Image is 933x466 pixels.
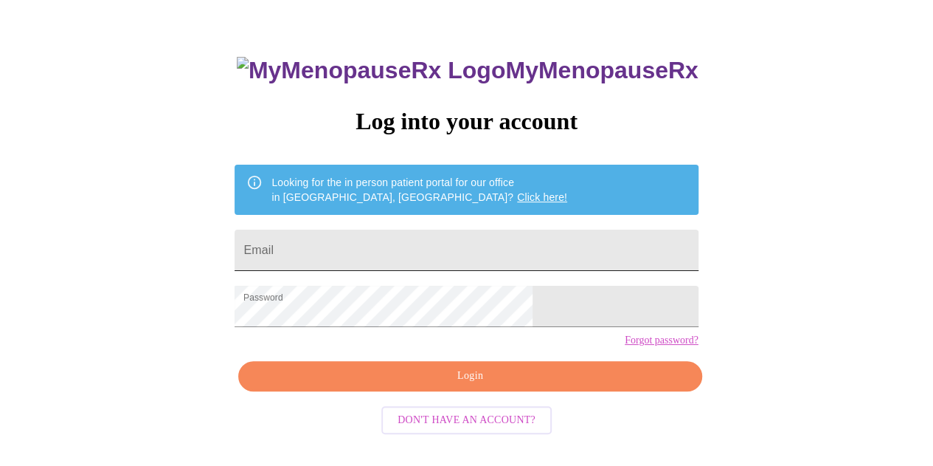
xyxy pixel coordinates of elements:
button: Don't have an account? [381,406,552,435]
button: Login [238,361,701,391]
h3: Log into your account [235,108,698,135]
a: Don't have an account? [378,413,555,425]
h3: MyMenopauseRx [237,57,698,84]
img: MyMenopauseRx Logo [237,57,505,84]
span: Don't have an account? [398,411,535,430]
div: Looking for the in person patient portal for our office in [GEOGRAPHIC_DATA], [GEOGRAPHIC_DATA]? [271,169,567,210]
span: Login [255,367,684,386]
a: Forgot password? [625,335,698,346]
a: Click here! [517,191,567,203]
